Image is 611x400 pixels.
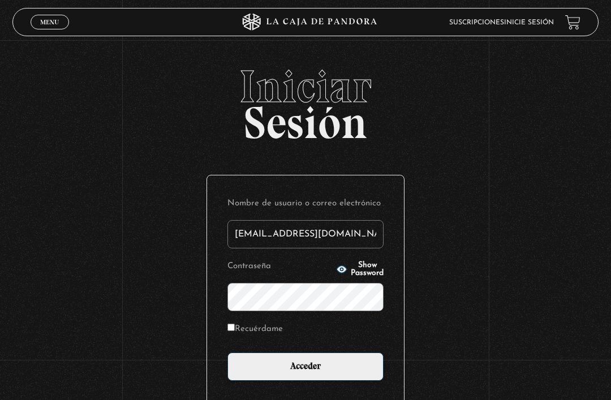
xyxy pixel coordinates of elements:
span: Show Password [351,261,384,277]
span: Cerrar [37,28,63,36]
a: Inicie sesión [504,19,554,26]
label: Nombre de usuario o correo electrónico [227,196,384,211]
input: Recuérdame [227,324,235,331]
span: Menu [40,19,59,25]
label: Recuérdame [227,321,283,337]
label: Contraseña [227,259,333,274]
input: Acceder [227,352,384,381]
span: Iniciar [12,64,599,109]
h2: Sesión [12,64,599,136]
a: View your shopping cart [565,15,580,30]
a: Suscripciones [449,19,504,26]
button: Show Password [336,261,384,277]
